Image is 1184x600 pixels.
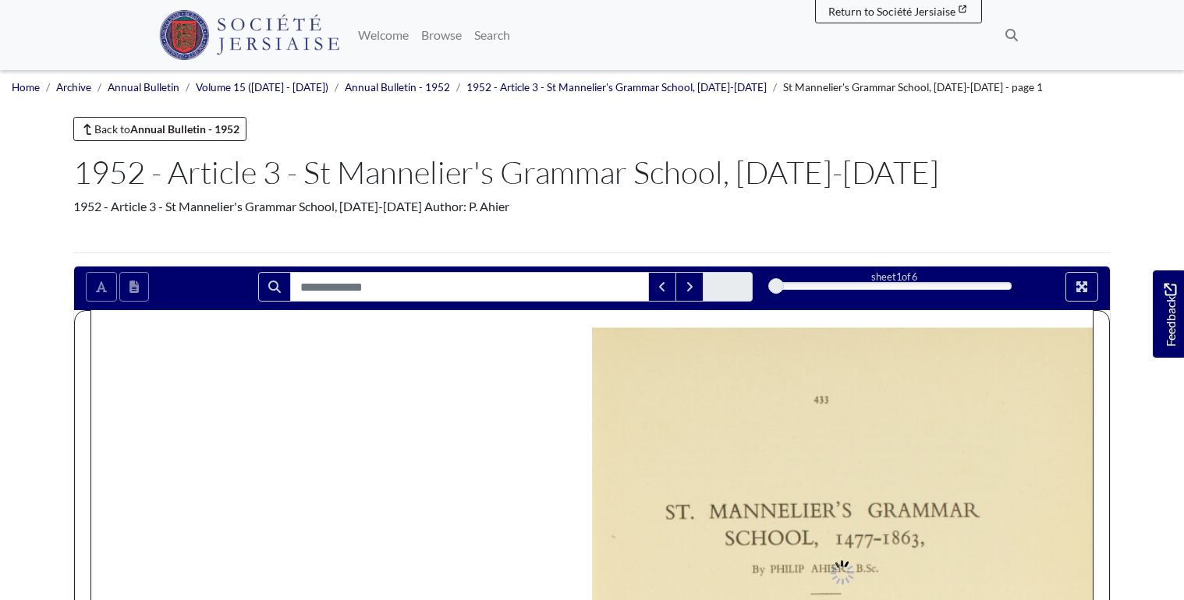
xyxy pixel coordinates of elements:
input: Search for [290,272,649,302]
a: Société Jersiaise logo [159,6,339,64]
button: Open transcription window [119,272,149,302]
div: sheet of 6 [776,270,1012,284]
span: 1 [896,270,902,283]
button: Next Match [675,272,704,302]
a: Welcome [352,19,415,51]
img: Société Jersiaise [159,10,339,60]
a: Volume 15 ([DATE] - [DATE]) [196,81,328,94]
a: Home [12,81,40,94]
a: Browse [415,19,468,51]
a: Annual Bulletin [108,81,179,94]
button: Full screen mode [1065,272,1098,302]
button: Search [258,272,291,302]
h1: 1952 - Article 3 - St Mannelier's Grammar School, [DATE]-[DATE] [73,154,1111,191]
span: St Mannelier's Grammar School, [DATE]-[DATE] - page 1 [783,81,1043,94]
strong: Annual Bulletin - 1952 [130,122,239,136]
span: Feedback [1161,283,1179,346]
a: Annual Bulletin - 1952 [345,81,450,94]
a: Archive [56,81,91,94]
a: Back toAnnual Bulletin - 1952 [73,117,246,141]
button: Previous Match [648,272,676,302]
a: Search [468,19,516,51]
a: Would you like to provide feedback? [1153,270,1184,358]
a: 1952 - Article 3 - St Mannelier's Grammar School, [DATE]-[DATE] [466,81,767,94]
button: Toggle text selection (Alt+T) [86,272,117,302]
div: 1952 - Article 3 - St Mannelier's Grammar School, [DATE]-[DATE] Author: P. Ahier [73,197,1111,216]
span: Return to Société Jersiaise [828,5,955,18]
